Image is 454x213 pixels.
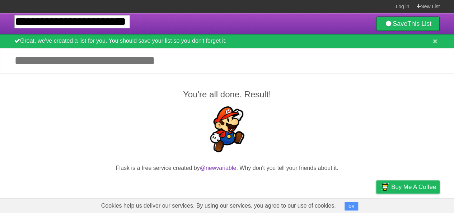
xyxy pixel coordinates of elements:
a: @newvariable [200,165,237,171]
img: Super Mario [204,106,250,152]
span: Cookies help us deliver our services. By using our services, you agree to our use of cookies. [94,199,343,213]
h2: You're all done. Result! [14,88,440,101]
b: This List [407,20,431,27]
span: Buy me a coffee [391,181,436,193]
iframe: X Post Button [214,181,240,191]
a: Buy me a coffee [376,180,440,194]
img: Buy me a coffee [380,181,389,193]
a: SaveThis List [376,17,440,31]
p: Flask is a free service created by . Why don't you tell your friends about it. [14,164,440,172]
button: OK [345,202,359,210]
